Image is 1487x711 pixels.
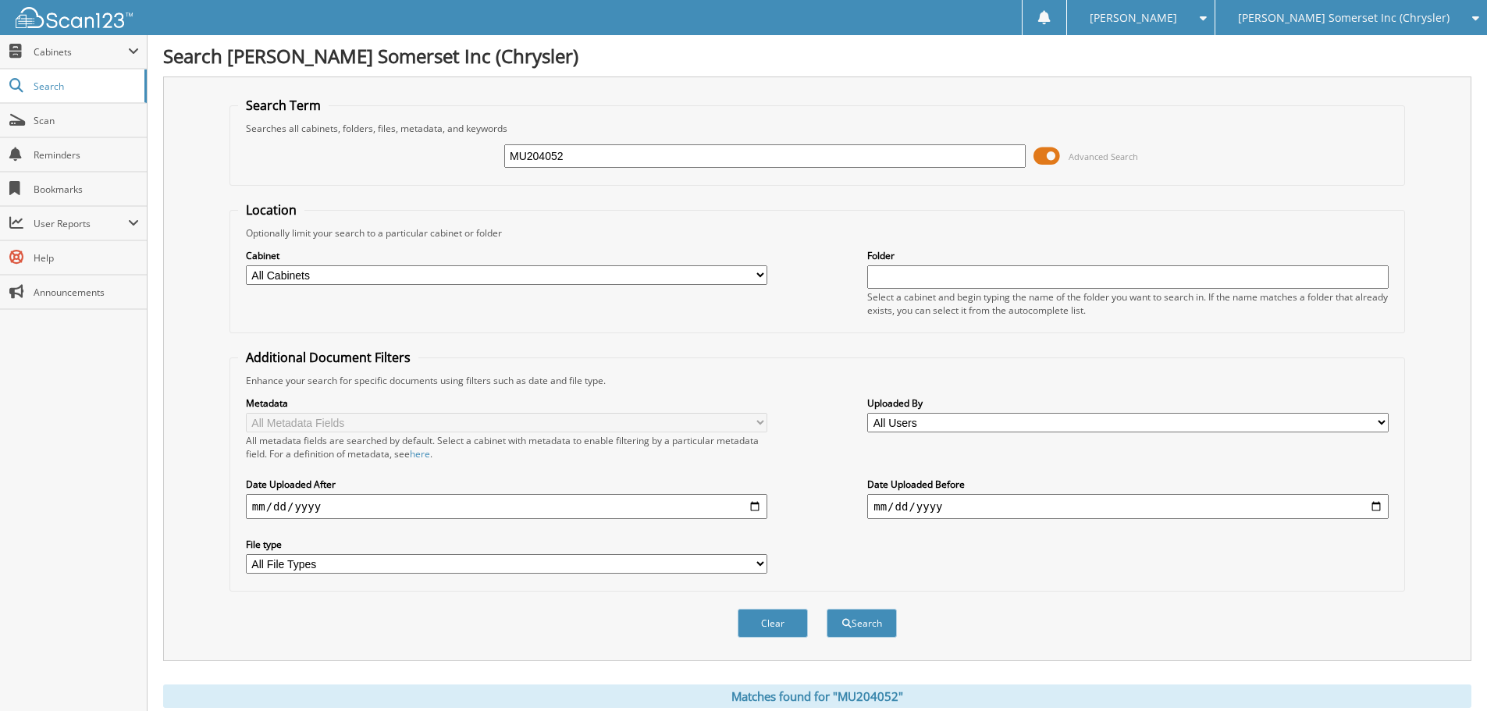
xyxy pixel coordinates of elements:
[827,609,897,638] button: Search
[238,201,304,219] legend: Location
[246,478,767,491] label: Date Uploaded After
[238,97,329,114] legend: Search Term
[246,494,767,519] input: start
[34,148,139,162] span: Reminders
[238,122,1396,135] div: Searches all cabinets, folders, files, metadata, and keywords
[410,447,430,460] a: here
[867,249,1389,262] label: Folder
[246,434,767,460] div: All metadata fields are searched by default. Select a cabinet with metadata to enable filtering b...
[34,45,128,59] span: Cabinets
[867,478,1389,491] label: Date Uploaded Before
[34,114,139,127] span: Scan
[1069,151,1138,162] span: Advanced Search
[34,80,137,93] span: Search
[246,538,767,551] label: File type
[238,226,1396,240] div: Optionally limit your search to a particular cabinet or folder
[34,183,139,196] span: Bookmarks
[34,251,139,265] span: Help
[738,609,808,638] button: Clear
[1090,13,1177,23] span: [PERSON_NAME]
[238,349,418,366] legend: Additional Document Filters
[34,286,139,299] span: Announcements
[246,396,767,410] label: Metadata
[1238,13,1450,23] span: [PERSON_NAME] Somerset Inc (Chrysler)
[16,7,133,28] img: scan123-logo-white.svg
[867,494,1389,519] input: end
[34,217,128,230] span: User Reports
[163,43,1471,69] h1: Search [PERSON_NAME] Somerset Inc (Chrysler)
[867,290,1389,317] div: Select a cabinet and begin typing the name of the folder you want to search in. If the name match...
[238,374,1396,387] div: Enhance your search for specific documents using filters such as date and file type.
[246,249,767,262] label: Cabinet
[867,396,1389,410] label: Uploaded By
[163,684,1471,708] div: Matches found for "MU204052"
